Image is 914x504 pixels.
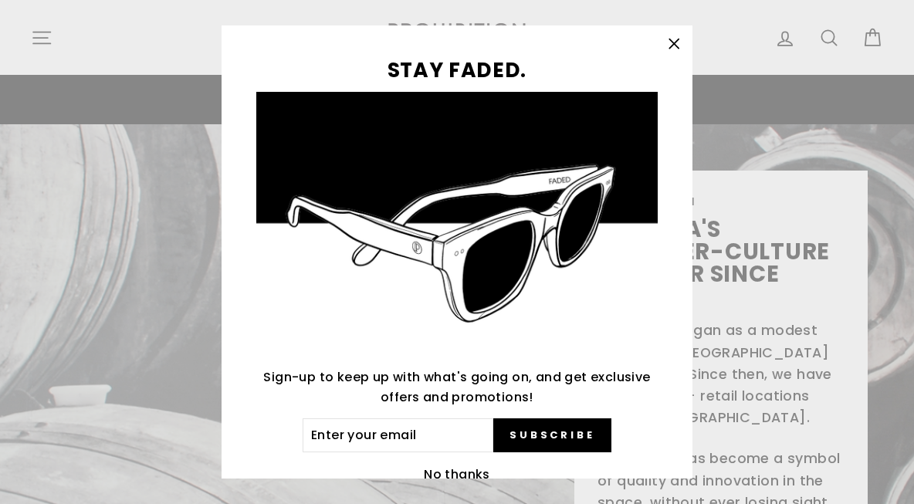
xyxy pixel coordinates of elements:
button: No thanks [419,464,495,485]
p: Sign-up to keep up with what's going on, and get exclusive offers and promotions! [256,367,658,407]
button: Subscribe [493,418,611,452]
span: Subscribe [509,428,595,442]
h3: STAY FADED. [256,60,658,81]
input: Enter your email [303,418,493,452]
